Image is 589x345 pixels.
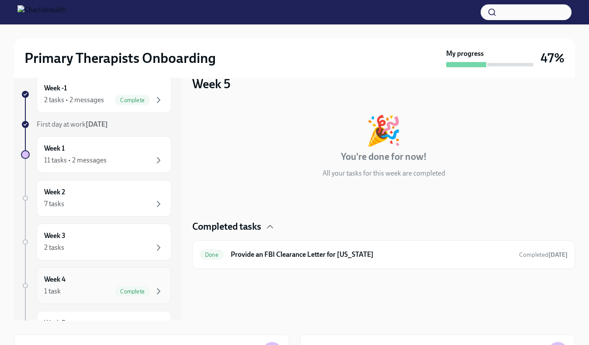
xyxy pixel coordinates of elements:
div: 7 tasks [44,199,64,209]
h6: Week 3 [44,231,66,241]
span: Completed [519,251,568,259]
span: First day at work [37,120,108,128]
h6: Week 1 [44,144,65,153]
div: Completed tasks [192,220,575,233]
a: Week -12 tasks • 2 messagesComplete [21,76,171,113]
h3: 47% [540,50,565,66]
a: Week 32 tasks [21,224,171,260]
h4: Completed tasks [192,220,261,233]
div: 2 tasks [44,243,64,252]
a: First day at work[DATE] [21,120,171,129]
img: CharlieHealth [17,5,66,19]
a: Week 41 taskComplete [21,267,171,304]
span: Complete [115,288,150,295]
div: 1 task [44,286,61,296]
h6: Provide an FBI Clearance Letter for [US_STATE] [231,250,512,259]
span: August 14th, 2025 08:04 [519,251,568,259]
div: 2 tasks • 2 messages [44,95,104,105]
h6: Week 5 [44,318,66,328]
h2: Primary Therapists Onboarding [24,49,216,67]
span: Complete [115,97,150,103]
h6: Week -1 [44,83,67,93]
p: All your tasks for this week are completed [322,169,445,178]
div: 🎉 [366,116,402,145]
strong: [DATE] [86,120,108,128]
h3: Week 5 [192,76,230,92]
div: 11 tasks • 2 messages [44,155,107,165]
h4: You're done for now! [341,150,427,163]
a: DoneProvide an FBI Clearance Letter for [US_STATE]Completed[DATE] [200,248,568,262]
strong: My progress [446,49,484,59]
span: Done [200,252,224,258]
h6: Week 4 [44,275,66,284]
h6: Week 2 [44,187,65,197]
a: Week 111 tasks • 2 messages [21,136,171,173]
strong: [DATE] [548,251,568,259]
a: Week 27 tasks [21,180,171,217]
